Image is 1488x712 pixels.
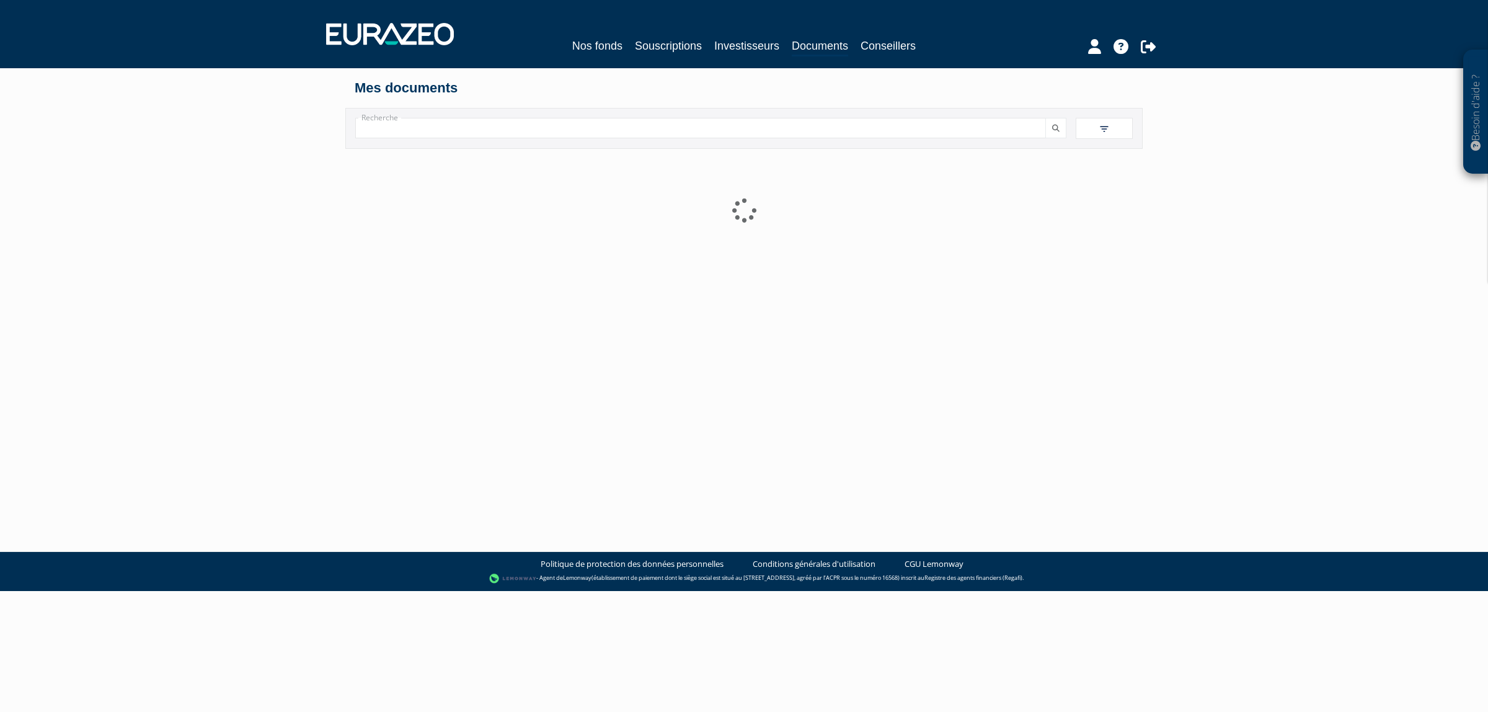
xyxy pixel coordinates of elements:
a: CGU Lemonway [905,558,963,570]
a: Documents [792,37,848,56]
img: 1732889491-logotype_eurazeo_blanc_rvb.png [326,23,454,45]
a: Conseillers [861,37,916,55]
a: Investisseurs [714,37,779,55]
div: - Agent de (établissement de paiement dont le siège social est situé au [STREET_ADDRESS], agréé p... [12,572,1476,585]
a: Registre des agents financiers (Regafi) [924,574,1022,582]
img: logo-lemonway.png [489,572,537,585]
input: Recherche [355,118,1046,138]
p: Besoin d'aide ? [1469,56,1483,168]
a: Politique de protection des données personnelles [541,558,724,570]
h4: Mes documents [355,81,1133,96]
img: filter.svg [1099,123,1110,135]
a: Lemonway [563,574,591,582]
a: Souscriptions [635,37,702,55]
a: Nos fonds [572,37,622,55]
a: Conditions générales d'utilisation [753,558,875,570]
